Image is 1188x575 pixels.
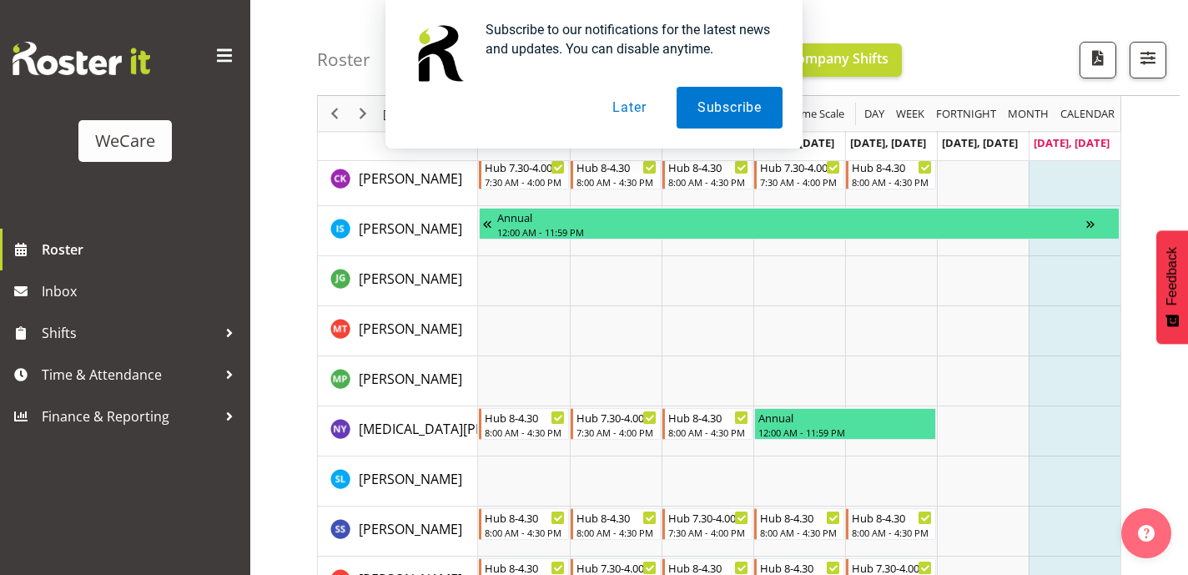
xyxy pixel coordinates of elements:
[754,508,844,540] div: Savita Savita"s event - Hub 8-4.30 Begin From Thursday, August 28, 2025 at 8:00:00 AM GMT+12:00 E...
[662,408,753,440] div: Nikita Yates"s event - Hub 8-4.30 Begin From Wednesday, August 27, 2025 at 8:00:00 AM GMT+12:00 E...
[760,175,840,189] div: 7:30 AM - 4:00 PM
[42,237,242,262] span: Roster
[571,408,661,440] div: Nikita Yates"s event - Hub 7.30-4.00 Begin From Tuesday, August 26, 2025 at 7:30:00 AM GMT+12:00 ...
[497,209,1086,225] div: Annual
[846,158,936,189] div: Chloe Kim"s event - Hub 8-4.30 Begin From Friday, August 29, 2025 at 8:00:00 AM GMT+12:00 Ends At...
[758,426,932,439] div: 12:00 AM - 11:59 PM
[318,406,478,456] td: Nikita Yates resource
[760,159,840,175] div: Hub 7.30-4.00
[359,319,462,339] a: [PERSON_NAME]
[359,520,462,538] span: [PERSON_NAME]
[662,508,753,540] div: Savita Savita"s event - Hub 7.30-4.00 Begin From Wednesday, August 27, 2025 at 7:30:00 AM GMT+12:...
[758,409,932,426] div: Annual
[591,87,667,129] button: Later
[668,175,748,189] div: 8:00 AM - 4:30 PM
[852,175,932,189] div: 8:00 AM - 4:30 PM
[42,320,217,346] span: Shifts
[668,159,748,175] div: Hub 8-4.30
[485,409,565,426] div: Hub 8-4.30
[1156,230,1188,344] button: Feedback - Show survey
[359,219,462,239] a: [PERSON_NAME]
[485,509,565,526] div: Hub 8-4.30
[1138,525,1155,542] img: help-xxl-2.png
[668,409,748,426] div: Hub 8-4.30
[576,509,657,526] div: Hub 8-4.30
[318,156,478,206] td: Chloe Kim resource
[359,270,462,288] span: [PERSON_NAME]
[852,526,932,539] div: 8:00 AM - 4:30 PM
[852,159,932,175] div: Hub 8-4.30
[668,426,748,439] div: 8:00 AM - 4:30 PM
[472,20,783,58] div: Subscribe to our notifications for the latest news and updates. You can disable anytime.
[479,508,569,540] div: Savita Savita"s event - Hub 8-4.30 Begin From Monday, August 25, 2025 at 8:00:00 AM GMT+12:00 End...
[359,320,462,338] span: [PERSON_NAME]
[846,508,936,540] div: Savita Savita"s event - Hub 8-4.30 Begin From Friday, August 29, 2025 at 8:00:00 AM GMT+12:00 End...
[359,420,566,438] span: [MEDICAL_DATA][PERSON_NAME]
[359,369,462,389] a: [PERSON_NAME]
[571,158,661,189] div: Chloe Kim"s event - Hub 8-4.30 Begin From Tuesday, August 26, 2025 at 8:00:00 AM GMT+12:00 Ends A...
[359,169,462,188] span: [PERSON_NAME]
[42,404,217,429] span: Finance & Reporting
[576,175,657,189] div: 8:00 AM - 4:30 PM
[318,306,478,356] td: Michelle Thomas resource
[359,470,462,488] span: [PERSON_NAME]
[576,159,657,175] div: Hub 8-4.30
[359,469,462,489] a: [PERSON_NAME]
[668,526,748,539] div: 7:30 AM - 4:00 PM
[359,370,462,388] span: [PERSON_NAME]
[485,426,565,439] div: 8:00 AM - 4:30 PM
[754,158,844,189] div: Chloe Kim"s event - Hub 7.30-4.00 Begin From Thursday, August 28, 2025 at 7:30:00 AM GMT+12:00 En...
[576,409,657,426] div: Hub 7.30-4.00
[318,206,478,256] td: Isabel Simcox resource
[42,362,217,387] span: Time & Attendance
[668,509,748,526] div: Hub 7.30-4.00
[485,175,565,189] div: 7:30 AM - 4:00 PM
[662,158,753,189] div: Chloe Kim"s event - Hub 8-4.30 Begin From Wednesday, August 27, 2025 at 8:00:00 AM GMT+12:00 Ends...
[318,256,478,306] td: Janine Grundler resource
[760,526,840,539] div: 8:00 AM - 4:30 PM
[852,509,932,526] div: Hub 8-4.30
[479,158,569,189] div: Chloe Kim"s event - Hub 7.30-4.00 Begin From Monday, August 25, 2025 at 7:30:00 AM GMT+12:00 Ends...
[359,419,566,439] a: [MEDICAL_DATA][PERSON_NAME]
[318,507,478,557] td: Savita Savita resource
[576,426,657,439] div: 7:30 AM - 4:00 PM
[677,87,783,129] button: Subscribe
[760,509,840,526] div: Hub 8-4.30
[485,159,565,175] div: Hub 7.30-4.00
[359,169,462,189] a: [PERSON_NAME]
[479,408,569,440] div: Nikita Yates"s event - Hub 8-4.30 Begin From Monday, August 25, 2025 at 8:00:00 AM GMT+12:00 Ends...
[405,20,472,87] img: notification icon
[571,508,661,540] div: Savita Savita"s event - Hub 8-4.30 Begin From Tuesday, August 26, 2025 at 8:00:00 AM GMT+12:00 En...
[359,519,462,539] a: [PERSON_NAME]
[754,408,936,440] div: Nikita Yates"s event - Annual Begin From Thursday, August 28, 2025 at 12:00:00 AM GMT+12:00 Ends ...
[479,208,1120,240] div: Isabel Simcox"s event - Annual Begin From Friday, August 22, 2025 at 12:00:00 AM GMT+12:00 Ends A...
[359,269,462,289] a: [PERSON_NAME]
[1165,247,1180,305] span: Feedback
[485,526,565,539] div: 8:00 AM - 4:30 PM
[497,225,1086,239] div: 12:00 AM - 11:59 PM
[359,219,462,238] span: [PERSON_NAME]
[576,526,657,539] div: 8:00 AM - 4:30 PM
[318,356,478,406] td: Millie Pumphrey resource
[42,279,242,304] span: Inbox
[318,456,478,507] td: Sarah Lamont resource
